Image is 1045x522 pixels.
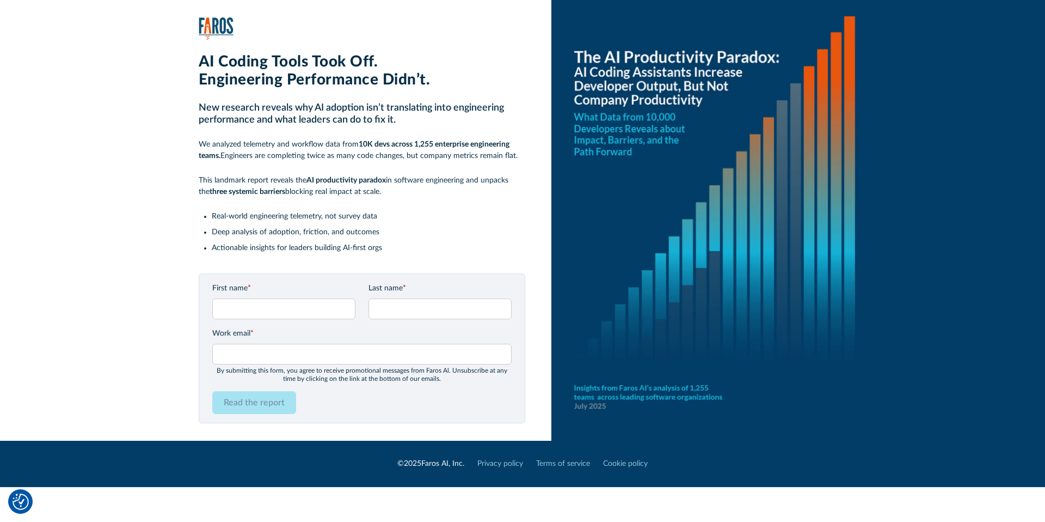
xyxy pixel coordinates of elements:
a: Cookie policy [603,458,648,470]
button: Cookie Settings [13,494,29,510]
p: This landmark report reveals the in software engineering and unpacks the blocking real impact at ... [199,175,525,198]
form: Email Form [212,283,512,414]
li: Deep analysis of adoption, friction, and outcomes [212,227,525,238]
p: We analyzed telemetry and workflow data from Engineers are completing twice as many code changes,... [199,139,525,162]
label: Work email [212,328,512,339]
label: First name [212,283,355,294]
li: Actionable insights for leaders building AI-first orgs [212,242,525,254]
strong: 10K devs across 1,255 enterprise engineering teams. [199,141,509,160]
li: Real-world engineering telemetry, not survey data [212,211,525,222]
img: Faros Logo [199,17,233,40]
a: Privacy policy [477,458,523,470]
span: 2025 [404,460,421,468]
h1: AI Coding Tools Took Off. [199,53,525,71]
h1: Engineering Performance Didn’t. [199,71,525,89]
h2: New research reveals why AI adoption isn’t translating into engineering performance and what lead... [199,102,525,126]
input: Read the report [212,391,296,414]
div: By submitting this form, you agree to receive promotional messages from Faros Al. Unsubscribe at ... [212,367,512,383]
a: Terms of service [536,458,590,470]
img: Revisit consent button [13,494,29,510]
div: © Faros AI, Inc. [397,458,464,470]
label: Last name [368,283,512,294]
strong: AI productivity paradox [306,177,386,184]
strong: three systemic barriers [210,188,285,196]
